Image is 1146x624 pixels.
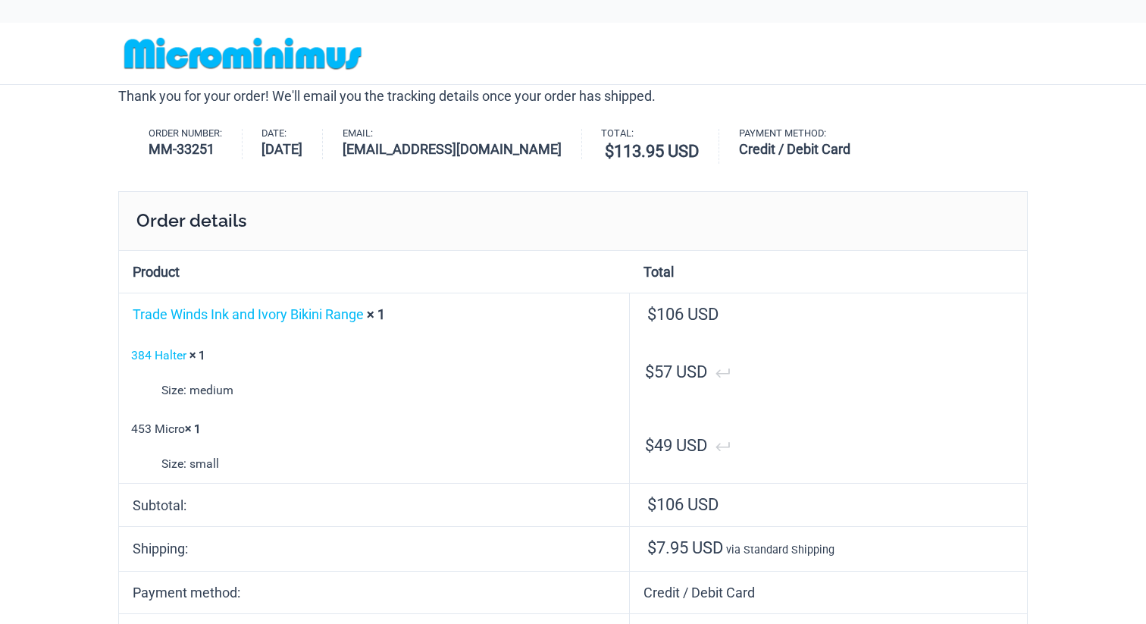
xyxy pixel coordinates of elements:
[343,129,582,159] li: Email:
[647,305,719,324] bdi: 106 USD
[161,453,617,475] p: small
[119,251,630,293] th: Product
[149,139,222,159] strong: MM-33251
[261,139,302,159] strong: [DATE]
[647,495,719,514] span: 106 USD
[647,538,723,557] span: 7.95 USD
[645,436,654,455] span: $
[605,142,699,161] bdi: 113.95 USD
[630,571,1027,613] td: Credit / Debit Card
[647,305,656,324] span: $
[161,453,186,475] strong: Size:
[726,544,834,557] small: via Standard Shipping
[739,129,870,159] li: Payment method:
[647,495,656,514] span: $
[630,251,1027,293] th: Total
[261,129,323,159] li: Date:
[118,191,1028,250] h2: Order details
[605,142,614,161] span: $
[645,362,707,381] bdi: 57 USD
[131,348,186,362] a: 384 Halter
[343,139,562,159] strong: [EMAIL_ADDRESS][DOMAIN_NAME]
[118,85,1028,108] p: Thank you for your order! We'll email you the tracking details once your order has shipped.
[119,526,630,571] th: Shipping:
[647,538,656,557] span: $
[185,422,201,436] strong: × 1
[601,129,719,164] li: Total:
[645,436,707,455] bdi: 49 USD
[367,306,385,322] strong: × 1
[161,379,186,402] strong: Size:
[119,483,630,526] th: Subtotal:
[645,362,654,381] span: $
[119,571,630,613] th: Payment method:
[189,348,205,362] strong: × 1
[119,409,630,483] td: 453 Micro
[133,306,364,322] a: Trade Winds Ink and Ivory Bikini Range
[161,379,617,402] p: medium
[739,139,850,159] strong: Credit / Debit Card
[118,36,368,71] img: MM SHOP LOGO FLAT
[149,129,243,159] li: Order number:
